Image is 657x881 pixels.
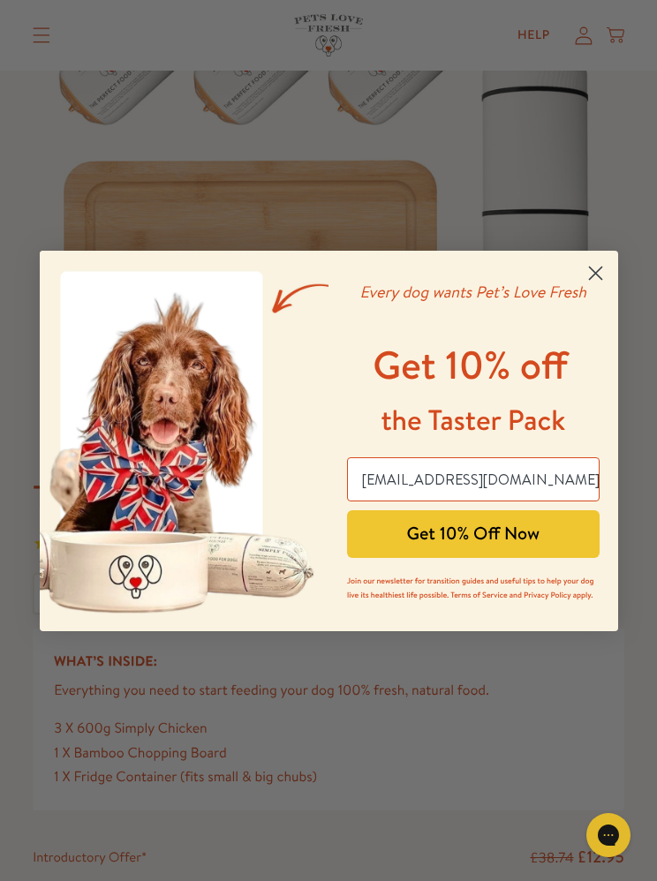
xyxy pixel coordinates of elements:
[359,281,586,303] em: Every dog wants Pet’s Love Fresh
[40,251,329,631] img: a400ef88-77f9-4908-94a9-4c138221a682.jpeg
[580,258,611,289] button: Close dialog
[578,807,639,863] iframe: Gorgias live chat messenger
[347,510,600,558] button: Get 10% Off Now
[347,457,600,501] input: Email Address
[373,338,568,392] span: Get 10% off
[381,401,565,440] span: the Taster Pack
[347,575,593,600] span: Join our newsletter for transition guides and useful tips to help your dog live its healthiest li...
